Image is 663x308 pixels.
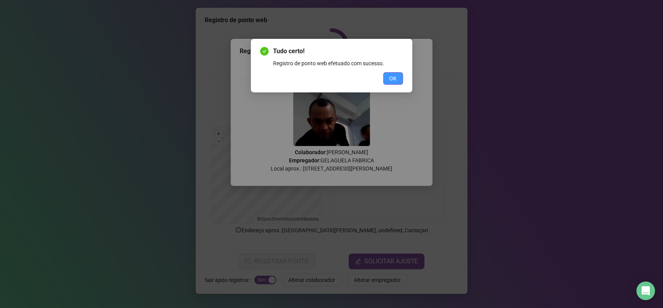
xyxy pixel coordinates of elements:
div: Registro de ponto web efetuado com sucesso. [273,59,403,68]
span: OK [390,74,397,83]
div: Open Intercom Messenger [637,282,655,300]
span: Tudo certo! [273,47,403,56]
button: OK [383,72,403,85]
span: check-circle [260,47,269,56]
